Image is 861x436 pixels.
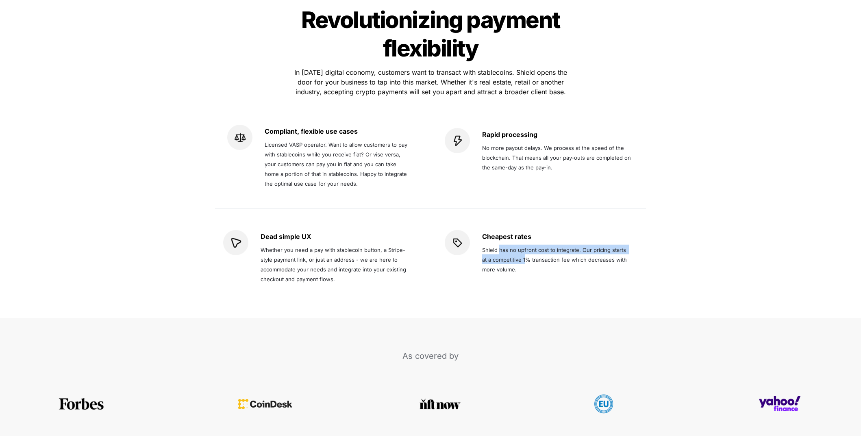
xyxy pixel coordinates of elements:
[402,351,459,361] span: As covered by
[482,247,628,273] span: Shield has no upfront cost to integrate. Our pricing starts at a competitive 1% transaction fee w...
[294,68,569,96] span: In [DATE] digital economy, customers want to transact with stablecoins. Shield opens the door for...
[261,247,408,282] span: Whether you need a pay with stablecoin button, a Stripe-style payment link, or just an address - ...
[261,232,311,241] strong: Dead simple UX
[265,141,409,187] span: Licensed VASP operator. Want to allow customers to pay with stablecoins while you receive fiat? O...
[482,145,633,171] span: No more payout delays. We process at the speed of the blockchain. That means all your pay-outs ar...
[301,6,563,62] span: Revolutionizing payment flexibility
[482,130,537,139] strong: Rapid processing
[482,232,531,241] strong: Cheapest rates
[265,127,358,135] strong: Compliant, flexible use cases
